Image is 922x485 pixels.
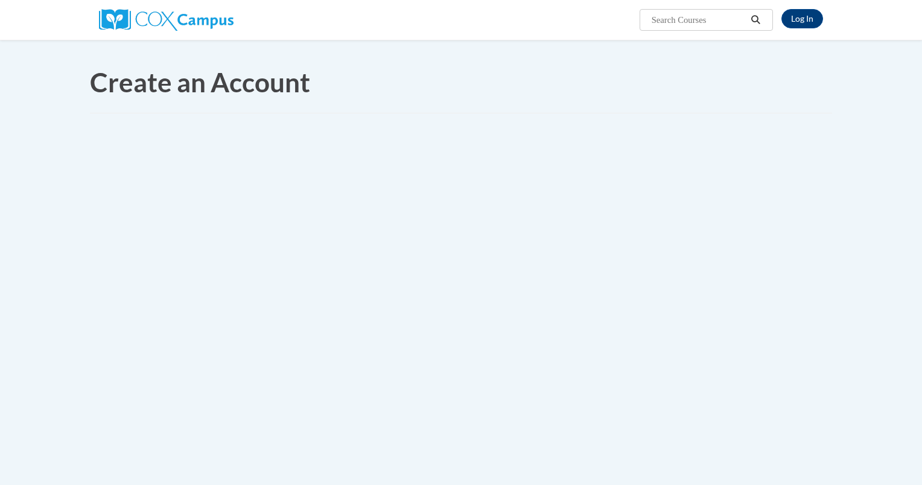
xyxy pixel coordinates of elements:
[751,16,761,25] i: 
[747,13,765,27] button: Search
[99,9,234,31] img: Cox Campus
[99,14,234,24] a: Cox Campus
[781,9,823,28] a: Log In
[650,13,747,27] input: Search Courses
[90,66,310,98] span: Create an Account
